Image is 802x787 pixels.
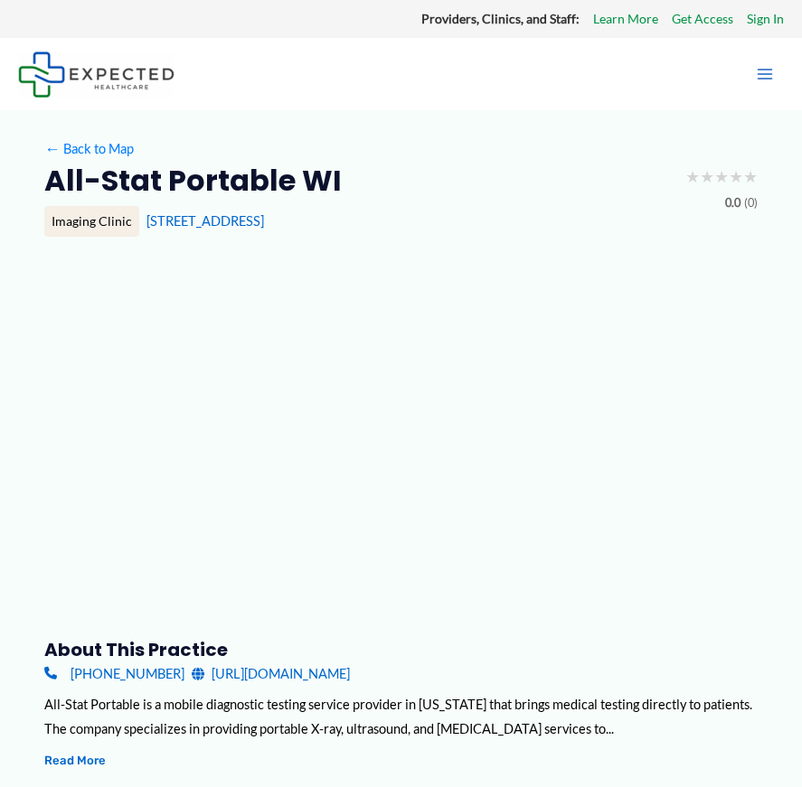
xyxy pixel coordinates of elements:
[714,162,729,192] span: ★
[44,141,61,157] span: ←
[44,750,106,771] button: Read More
[192,661,350,686] a: [URL][DOMAIN_NAME]
[18,52,175,98] img: Expected Healthcare Logo - side, dark font, small
[743,162,758,192] span: ★
[593,7,658,31] a: Learn More
[44,136,134,161] a: ←Back to Map
[685,162,700,192] span: ★
[44,661,184,686] a: [PHONE_NUMBER]
[729,162,743,192] span: ★
[700,162,714,192] span: ★
[44,638,758,661] h3: About this practice
[421,11,580,26] strong: Providers, Clinics, and Staff:
[44,206,139,237] div: Imaging Clinic
[744,192,758,214] span: (0)
[44,692,758,741] div: All-Stat Portable is a mobile diagnostic testing service provider in [US_STATE] that brings medic...
[672,7,733,31] a: Get Access
[725,192,741,214] span: 0.0
[44,162,342,200] h2: All-Stat Portable WI
[747,7,784,31] a: Sign In
[146,213,264,229] a: [STREET_ADDRESS]
[746,55,784,93] button: Main menu toggle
